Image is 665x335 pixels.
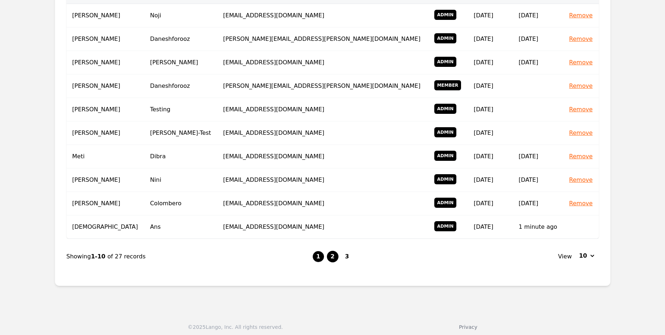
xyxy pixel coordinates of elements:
span: Admin [434,10,457,20]
span: Admin [434,221,457,231]
button: Remove [569,82,593,90]
time: 1 minute ago [519,223,557,230]
td: [EMAIL_ADDRESS][DOMAIN_NAME] [217,121,428,145]
td: [EMAIL_ADDRESS][DOMAIN_NAME] [217,4,428,27]
span: Admin [434,127,457,137]
td: [DEMOGRAPHIC_DATA] [67,215,144,239]
span: Admin [434,33,457,43]
td: [PERSON_NAME] [67,98,144,121]
time: [DATE] [474,223,493,230]
time: [DATE] [474,106,493,113]
button: Remove [569,105,593,114]
button: Remove [569,35,593,43]
button: 3 [341,251,353,262]
time: [DATE] [474,129,493,136]
span: 10 [579,252,587,260]
time: [DATE] [519,59,538,66]
td: [EMAIL_ADDRESS][DOMAIN_NAME] [217,192,428,215]
td: Testing [144,98,217,121]
time: [DATE] [519,176,538,183]
td: Daneshforooz [144,74,217,98]
button: Remove [569,129,593,137]
nav: Page navigation [67,239,599,274]
time: [DATE] [519,12,538,19]
time: [DATE] [474,35,493,42]
span: Admin [434,151,457,161]
td: [PERSON_NAME][EMAIL_ADDRESS][PERSON_NAME][DOMAIN_NAME] [217,27,428,51]
td: Colombero [144,192,217,215]
span: 1-10 [91,253,107,260]
td: Nini [144,168,217,192]
td: [PERSON_NAME]-Test [144,121,217,145]
td: [PERSON_NAME] [144,51,217,74]
span: Admin [434,57,457,67]
div: Showing of 27 records [67,252,312,261]
td: [PERSON_NAME] [67,74,144,98]
span: Member [434,80,461,90]
span: Admin [434,174,457,184]
span: Admin [434,198,457,208]
time: [DATE] [519,153,538,160]
time: [DATE] [474,12,493,19]
td: [EMAIL_ADDRESS][DOMAIN_NAME] [217,51,428,74]
td: [EMAIL_ADDRESS][DOMAIN_NAME] [217,145,428,168]
button: Remove [569,199,593,208]
time: [DATE] [474,200,493,207]
td: Noji [144,4,217,27]
td: [PERSON_NAME] [67,121,144,145]
td: [PERSON_NAME][EMAIL_ADDRESS][PERSON_NAME][DOMAIN_NAME] [217,74,428,98]
td: [PERSON_NAME] [67,27,144,51]
div: © 2025 Lango, Inc. All rights reserved. [188,323,283,331]
td: [EMAIL_ADDRESS][DOMAIN_NAME] [217,98,428,121]
button: 10 [575,250,598,262]
td: Daneshforooz [144,27,217,51]
a: Privacy [459,324,477,330]
button: Remove [569,58,593,67]
span: Admin [434,104,457,114]
time: [DATE] [474,153,493,160]
td: [PERSON_NAME] [67,4,144,27]
td: Meti [67,145,144,168]
td: [PERSON_NAME] [67,51,144,74]
button: Remove [569,11,593,20]
td: Ans [144,215,217,239]
td: [EMAIL_ADDRESS][DOMAIN_NAME] [217,168,428,192]
button: Remove [569,176,593,184]
button: Remove [569,152,593,161]
td: [PERSON_NAME] [67,168,144,192]
td: [EMAIL_ADDRESS][DOMAIN_NAME] [217,215,428,239]
td: Dibra [144,145,217,168]
time: [DATE] [474,176,493,183]
time: [DATE] [519,35,538,42]
time: [DATE] [474,82,493,89]
td: [PERSON_NAME] [67,192,144,215]
button: 2 [327,251,338,262]
time: [DATE] [519,200,538,207]
span: View [558,252,572,261]
time: [DATE] [474,59,493,66]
